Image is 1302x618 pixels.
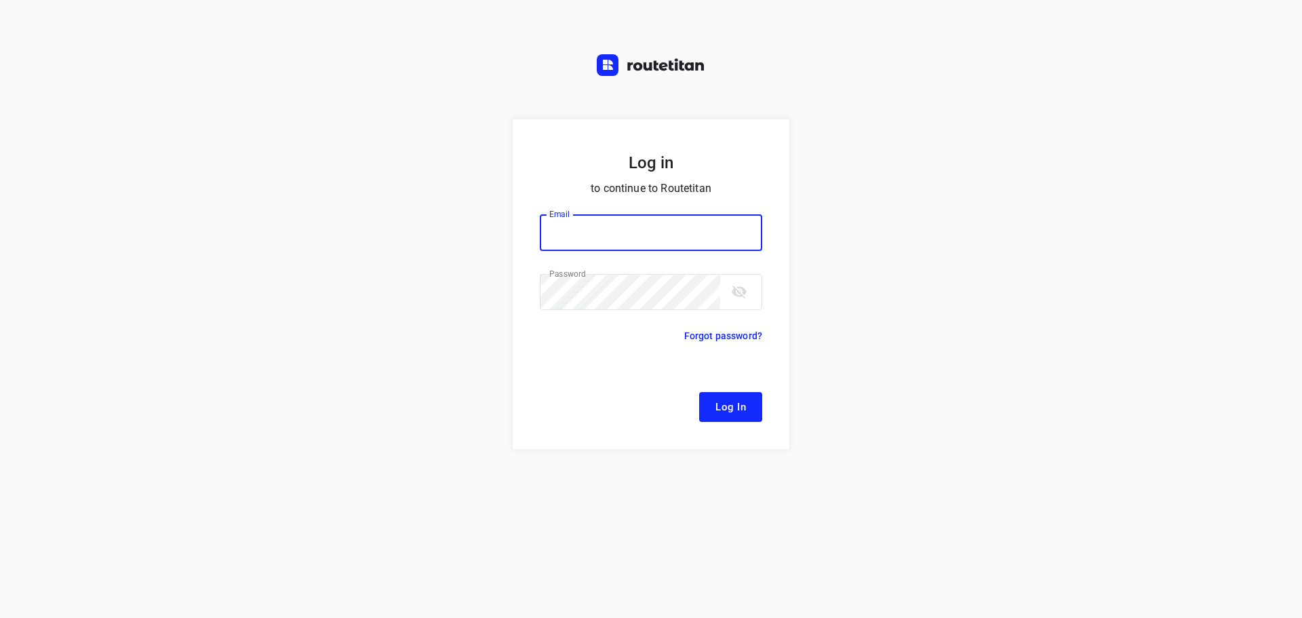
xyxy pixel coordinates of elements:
h5: Log in [540,152,762,174]
span: Log In [715,398,746,416]
button: Log In [699,392,762,422]
p: to continue to Routetitan [540,179,762,198]
button: toggle password visibility [726,278,753,305]
p: Forgot password? [684,328,762,344]
img: Routetitan [597,54,705,76]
